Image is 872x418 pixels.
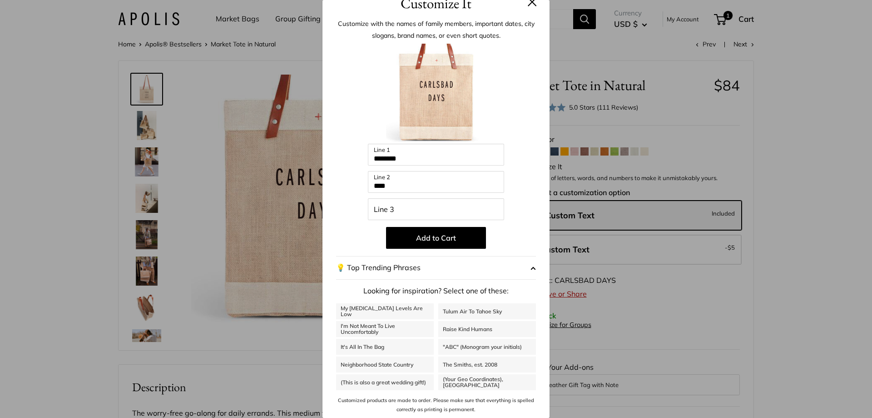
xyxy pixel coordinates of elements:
img: customizer-prod [386,44,486,144]
a: (Your Geo Coordinates), [GEOGRAPHIC_DATA] [438,374,536,390]
button: 💡 Top Trending Phrases [336,256,536,280]
a: It's All In The Bag [336,339,434,355]
p: Customize with the names of family members, important dates, city slogans, brand names, or even s... [336,18,536,41]
a: Raise Kind Humans [438,321,536,337]
p: Customized products are made to order. Please make sure that everything is spelled correctly as p... [336,396,536,414]
a: (This is also a great wedding gift!) [336,374,434,390]
a: My [MEDICAL_DATA] Levels Are Low [336,303,434,319]
a: I'm Not Meant To Live Uncomfortably [336,321,434,337]
iframe: Sign Up via Text for Offers [7,383,97,411]
a: Neighborhood State Country [336,357,434,373]
p: Looking for inspiration? Select one of these: [336,284,536,298]
a: Tulum Air To Tahoe Sky [438,303,536,319]
a: The Smiths, est. 2008 [438,357,536,373]
a: "ABC" (Monogram your initials) [438,339,536,355]
button: Add to Cart [386,227,486,249]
